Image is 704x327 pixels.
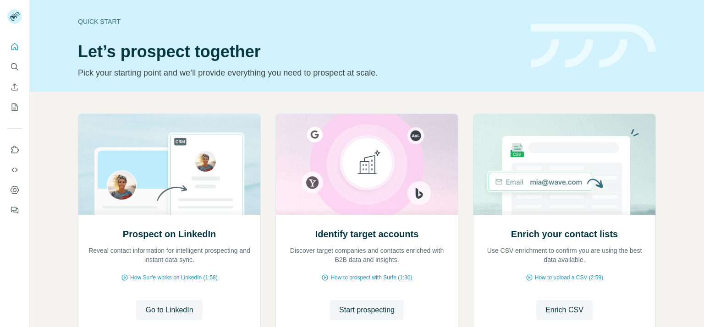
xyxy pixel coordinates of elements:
p: Discover target companies and contacts enriched with B2B data and insights. [285,246,449,264]
p: Reveal contact information for intelligent prospecting and instant data sync. [88,246,251,264]
img: Identify target accounts [275,114,458,215]
h1: Let’s prospect together [78,43,520,61]
span: Start prospecting [339,305,395,316]
button: My lists [7,99,22,115]
button: Feedback [7,202,22,218]
button: Enrich CSV [536,300,593,320]
button: Start prospecting [330,300,404,320]
img: banner [531,24,656,68]
div: Quick start [78,17,520,26]
button: Go to LinkedIn [136,300,202,320]
button: Search [7,59,22,75]
h2: Enrich your contact lists [511,228,618,240]
button: Quick start [7,38,22,55]
span: Go to LinkedIn [145,305,193,316]
button: Use Surfe API [7,162,22,178]
p: Use CSV enrichment to confirm you are using the best data available. [483,246,646,264]
span: How to upload a CSV (2:59) [535,273,603,282]
img: Enrich your contact lists [473,114,656,215]
h2: Identify target accounts [315,228,419,240]
h2: Prospect on LinkedIn [123,228,216,240]
span: Enrich CSV [545,305,583,316]
button: Use Surfe on LinkedIn [7,142,22,158]
p: Pick your starting point and we’ll provide everything you need to prospect at scale. [78,66,520,79]
button: Dashboard [7,182,22,198]
span: How Surfe works on LinkedIn (1:58) [130,273,218,282]
button: Enrich CSV [7,79,22,95]
span: How to prospect with Surfe (1:30) [330,273,412,282]
img: Prospect on LinkedIn [78,114,261,215]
